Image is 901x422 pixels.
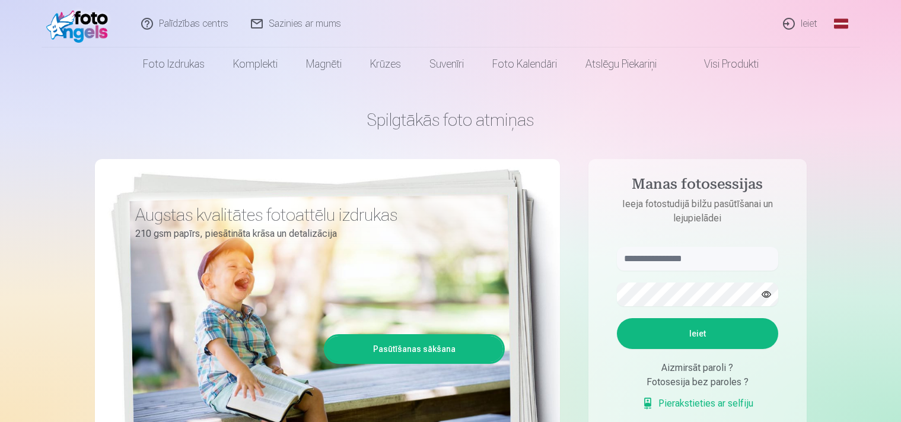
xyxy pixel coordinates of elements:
h3: Augstas kvalitātes fotoattēlu izdrukas [135,204,496,226]
button: Ieiet [617,318,778,349]
a: Krūzes [356,47,415,81]
h4: Manas fotosessijas [605,176,790,197]
a: Foto izdrukas [129,47,219,81]
a: Suvenīri [415,47,478,81]
a: Magnēti [292,47,356,81]
img: /fa1 [46,5,114,43]
h1: Spilgtākās foto atmiņas [95,109,807,131]
a: Atslēgu piekariņi [571,47,671,81]
div: Fotosesija bez paroles ? [617,375,778,389]
a: Pasūtīšanas sākšana [326,336,503,362]
a: Visi produkti [671,47,773,81]
a: Komplekti [219,47,292,81]
a: Foto kalendāri [478,47,571,81]
p: 210 gsm papīrs, piesātināta krāsa un detalizācija [135,226,496,242]
a: Pierakstieties ar selfiju [642,396,753,411]
p: Ieeja fotostudijā bilžu pasūtīšanai un lejupielādei [605,197,790,226]
div: Aizmirsāt paroli ? [617,361,778,375]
